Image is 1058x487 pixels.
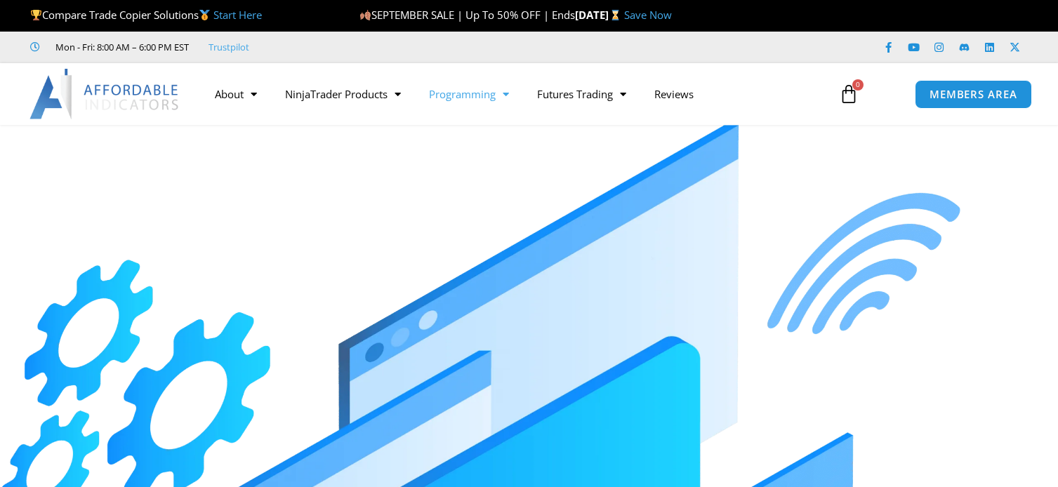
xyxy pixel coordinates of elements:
a: Trustpilot [209,39,249,55]
a: Save Now [624,8,672,22]
span: SEPTEMBER SALE | Up To 50% OFF | Ends [359,8,575,22]
span: 0 [852,79,864,91]
span: Mon - Fri: 8:00 AM – 6:00 PM EST [52,39,189,55]
a: NinjaTrader Products [271,78,415,110]
img: 🍂 [360,10,371,20]
a: Futures Trading [523,78,640,110]
a: Programming [415,78,523,110]
img: LogoAI | Affordable Indicators – NinjaTrader [29,69,180,119]
nav: Menu [201,78,825,110]
img: 🥇 [199,10,210,20]
a: MEMBERS AREA [915,80,1032,109]
strong: [DATE] [575,8,623,22]
img: 🏆 [31,10,41,20]
span: MEMBERS AREA [930,89,1017,100]
a: Start Here [213,8,262,22]
span: Compare Trade Copier Solutions [30,8,262,22]
a: Reviews [640,78,708,110]
img: ⌛ [610,10,621,20]
a: About [201,78,271,110]
a: 0 [818,74,880,114]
